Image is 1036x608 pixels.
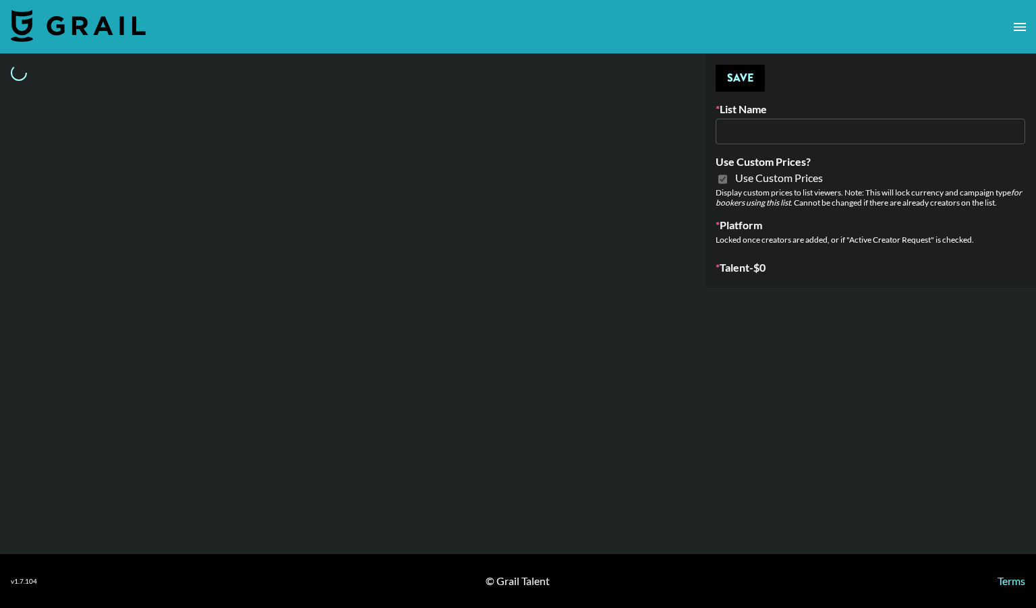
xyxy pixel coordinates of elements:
[716,187,1025,208] div: Display custom prices to list viewers. Note: This will lock currency and campaign type . Cannot b...
[735,171,823,185] span: Use Custom Prices
[11,9,146,42] img: Grail Talent
[716,218,1025,232] label: Platform
[486,574,550,588] div: © Grail Talent
[1006,13,1033,40] button: open drawer
[11,577,37,586] div: v 1.7.104
[716,102,1025,116] label: List Name
[716,235,1025,245] div: Locked once creators are added, or if "Active Creator Request" is checked.
[998,574,1025,587] a: Terms
[716,65,765,92] button: Save
[716,155,1025,169] label: Use Custom Prices?
[716,261,1025,274] label: Talent - $ 0
[716,187,1022,208] em: for bookers using this list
